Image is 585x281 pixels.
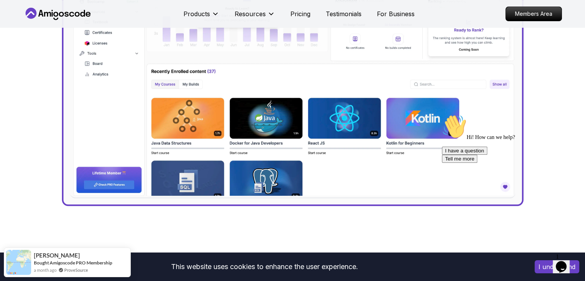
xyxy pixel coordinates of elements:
[439,111,577,246] iframe: chat widget
[34,252,80,259] span: [PERSON_NAME]
[377,9,415,18] a: For Business
[535,260,579,273] button: Accept cookies
[553,250,577,273] iframe: chat widget
[3,3,28,28] img: :wave:
[6,258,523,275] div: This website uses cookies to enhance the user experience.
[505,7,562,21] a: Members Area
[6,250,31,275] img: provesource social proof notification image
[235,9,266,18] p: Resources
[3,3,142,52] div: 👋Hi! How can we help?I have a questionTell me more
[183,9,219,25] button: Products
[326,9,362,18] a: Testimonials
[3,43,38,52] button: Tell me more
[183,9,210,18] p: Products
[34,267,57,273] span: a month ago
[290,9,310,18] a: Pricing
[3,23,76,29] span: Hi! How can we help?
[34,260,49,266] span: Bought
[50,260,112,266] a: Amigoscode PRO Membership
[235,9,275,25] button: Resources
[3,35,48,43] button: I have a question
[64,267,88,273] a: ProveSource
